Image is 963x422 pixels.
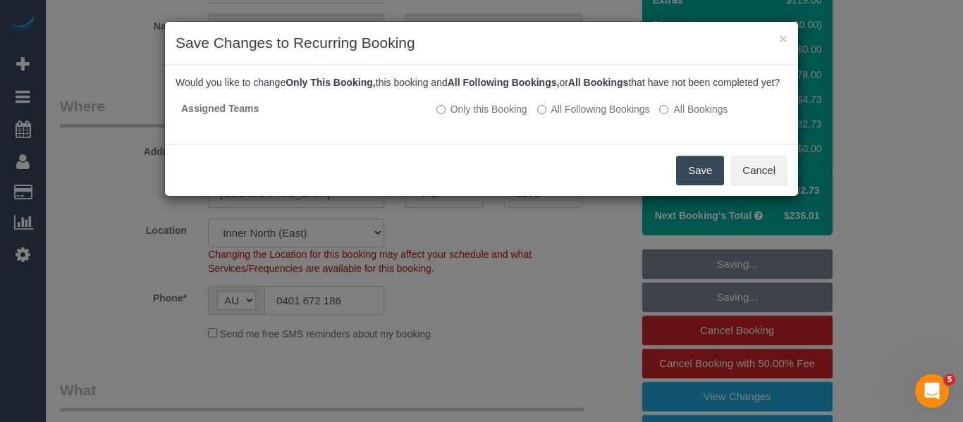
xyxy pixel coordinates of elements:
[779,31,787,46] button: ×
[659,102,728,116] label: All bookings that have not been completed yet will be changed.
[436,102,527,116] label: All other bookings in the series will remain the same.
[659,105,668,114] input: All Bookings
[436,105,446,114] input: Only this Booking
[176,32,787,54] h3: Save Changes to Recurring Booking
[944,374,955,385] span: 5
[915,374,949,408] iframe: Intercom live chat
[448,77,560,88] b: All Following Bookings,
[181,103,259,114] strong: Assigned Teams
[537,105,546,114] input: All Following Bookings
[676,156,724,185] button: Save
[537,102,650,116] label: This and all the bookings after it will be changed.
[286,77,376,88] b: Only This Booking,
[730,156,787,185] button: Cancel
[568,77,629,88] b: All Bookings
[176,75,787,89] p: Would you like to change this booking and or that have not been completed yet?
